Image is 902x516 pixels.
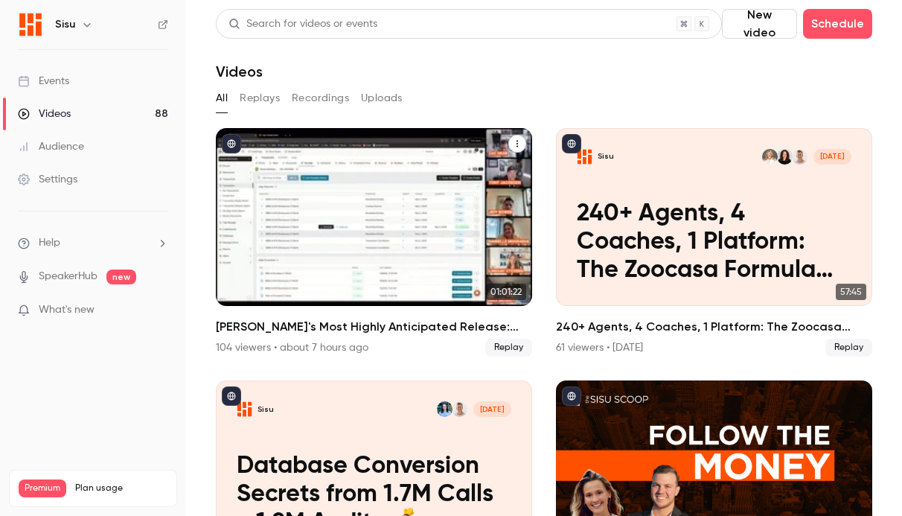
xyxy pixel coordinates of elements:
div: Videos [18,106,71,121]
p: Sisu [258,404,274,415]
h2: [PERSON_NAME]'s Most Highly Anticipated Release: SisuSign is Here [216,318,532,336]
div: 104 viewers • about 7 hours ago [216,340,368,355]
img: Justin Benson [437,401,452,417]
img: Carrie Lysenko [762,149,778,165]
li: Sisu's Most Highly Anticipated Release: SisuSign is Here [216,128,532,357]
div: Settings [18,172,77,187]
button: published [562,134,581,153]
button: published [562,386,581,406]
h2: 240+ Agents, 4 Coaches, 1 Platform: The Zoocasa Formula for Scalable Real Estate Coaching [556,318,872,336]
button: New video [722,9,797,39]
button: Schedule [803,9,872,39]
img: Brittany Kostov [777,149,793,165]
span: Plan usage [75,482,167,494]
li: 240+ Agents, 4 Coaches, 1 Platform: The Zoocasa Formula for Scalable Real Estate Coaching [556,128,872,357]
button: published [222,134,241,153]
span: 01:01:22 [486,284,526,300]
img: 240+ Agents, 4 Coaches, 1 Platform: The Zoocasa Formula for Scalable Real Estate Coaching [577,149,592,165]
li: help-dropdown-opener [18,235,168,251]
img: Zac Muir [452,401,467,417]
button: Replays [240,86,280,110]
p: Sisu [598,151,614,162]
button: All [216,86,228,110]
span: Replay [825,339,872,357]
a: 240+ Agents, 4 Coaches, 1 Platform: The Zoocasa Formula for Scalable Real Estate CoachingSisuZac ... [556,128,872,357]
button: Uploads [361,86,403,110]
button: published [222,386,241,406]
div: Search for videos or events [228,16,377,32]
h1: Videos [216,63,263,80]
span: [DATE] [473,401,511,417]
div: 61 viewers • [DATE] [556,340,643,355]
img: Database Conversion Secrets from 1.7M Calls + 1.2M Audits 💰 [237,401,252,417]
a: 01:01:22[PERSON_NAME]'s Most Highly Anticipated Release: SisuSign is Here104 viewers • about 7 ho... [216,128,532,357]
div: Audience [18,139,84,154]
button: Recordings [292,86,349,110]
div: Events [18,74,69,89]
h6: Sisu [55,17,75,32]
section: Videos [216,9,872,507]
img: Sisu [19,13,42,36]
span: Replay [485,339,532,357]
span: Premium [19,480,66,497]
span: Help [39,235,60,251]
span: 57:45 [836,284,866,300]
span: What's new [39,302,95,318]
a: SpeakerHub [39,269,97,284]
span: [DATE] [813,149,851,165]
span: new [106,270,136,284]
p: 240+ Agents, 4 Coaches, 1 Platform: The Zoocasa Formula for Scalable Real Estate Coaching [577,200,851,285]
img: Zac Muir [792,149,807,165]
